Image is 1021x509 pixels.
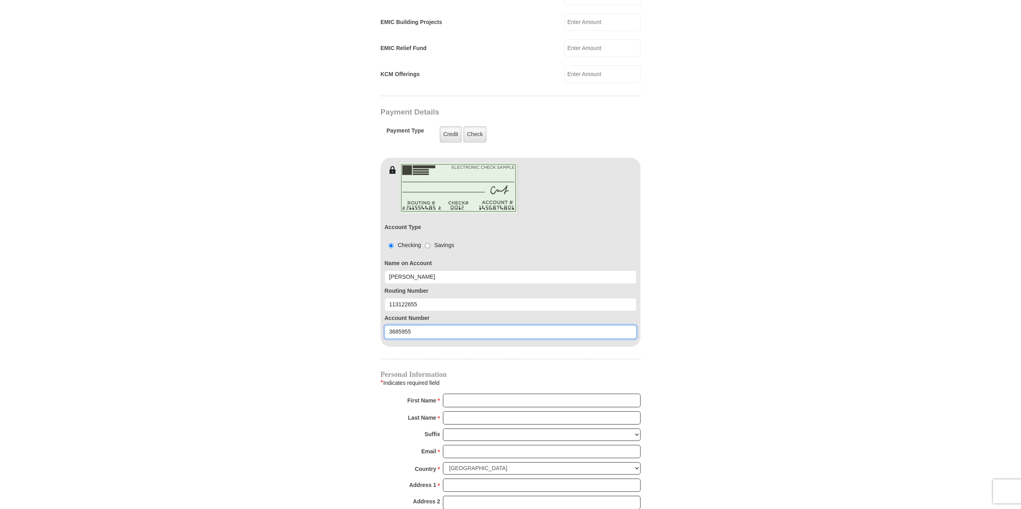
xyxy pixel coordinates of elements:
[421,446,436,457] strong: Email
[415,463,436,475] strong: Country
[564,65,641,83] input: Enter Amount
[440,126,462,143] label: Credit
[384,259,637,268] label: Name on Account
[564,39,641,57] input: Enter Amount
[409,479,436,491] strong: Address 1
[384,241,454,249] div: Checking Savings
[380,44,426,52] label: EMIC Relief Fund
[384,287,637,295] label: Routing Number
[408,412,436,423] strong: Last Name
[380,18,442,26] label: EMIC Building Projects
[398,162,519,214] img: check-en.png
[380,371,641,378] h4: Personal Information
[384,314,637,322] label: Account Number
[407,395,436,406] strong: First Name
[413,496,440,507] strong: Address 2
[380,70,420,78] label: KCM Offerings
[380,378,641,388] div: Indicates required field
[424,429,440,440] strong: Suffix
[564,13,641,31] input: Enter Amount
[463,126,486,143] label: Check
[384,223,421,231] label: Account Type
[386,127,424,138] h5: Payment Type
[380,108,585,117] h3: Payment Details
